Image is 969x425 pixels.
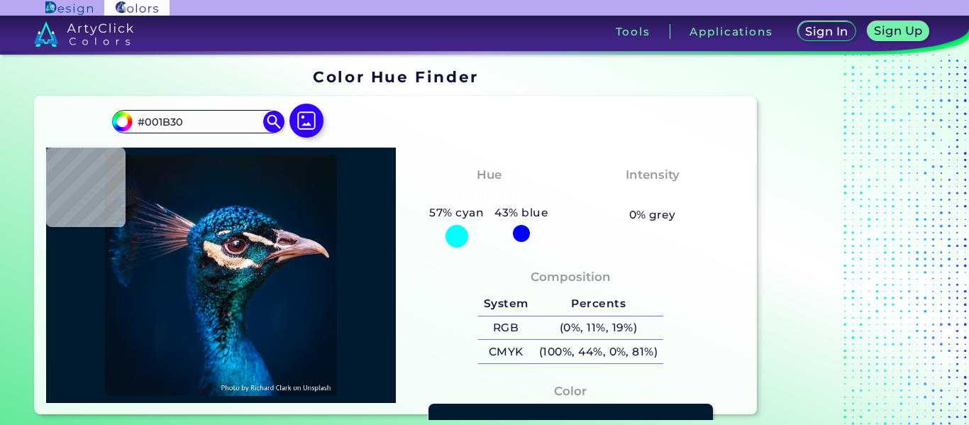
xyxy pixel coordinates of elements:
[263,111,284,132] img: icon search
[477,165,502,185] h4: Hue
[531,267,611,287] h4: Composition
[424,204,489,222] h5: 57% cyan
[690,26,773,37] h3: Applications
[478,292,533,316] h5: System
[489,204,554,222] h5: 43% blue
[34,21,134,47] img: logo_artyclick_colors_white.svg
[868,21,930,41] a: Sign Up
[449,187,529,204] h3: Cyan-Blue
[133,112,265,131] input: type color..
[533,316,663,340] h5: (0%, 11%, 19%)
[874,25,922,36] h5: Sign Up
[533,292,663,316] h5: Percents
[616,26,650,37] h3: Tools
[805,26,848,37] h5: Sign In
[621,187,683,204] h3: Vibrant
[53,155,389,396] img: img_pavlin.jpg
[554,381,587,402] h4: Color
[289,104,323,138] img: icon picture
[798,21,856,41] a: Sign In
[478,316,533,340] h5: RGB
[313,66,478,87] h1: Color Hue Finder
[478,340,533,363] h5: CMYK
[533,340,663,363] h5: (100%, 44%, 0%, 81%)
[626,165,680,185] h4: Intensity
[45,1,93,15] img: ArtyClick Design logo
[629,206,676,224] h5: 0% grey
